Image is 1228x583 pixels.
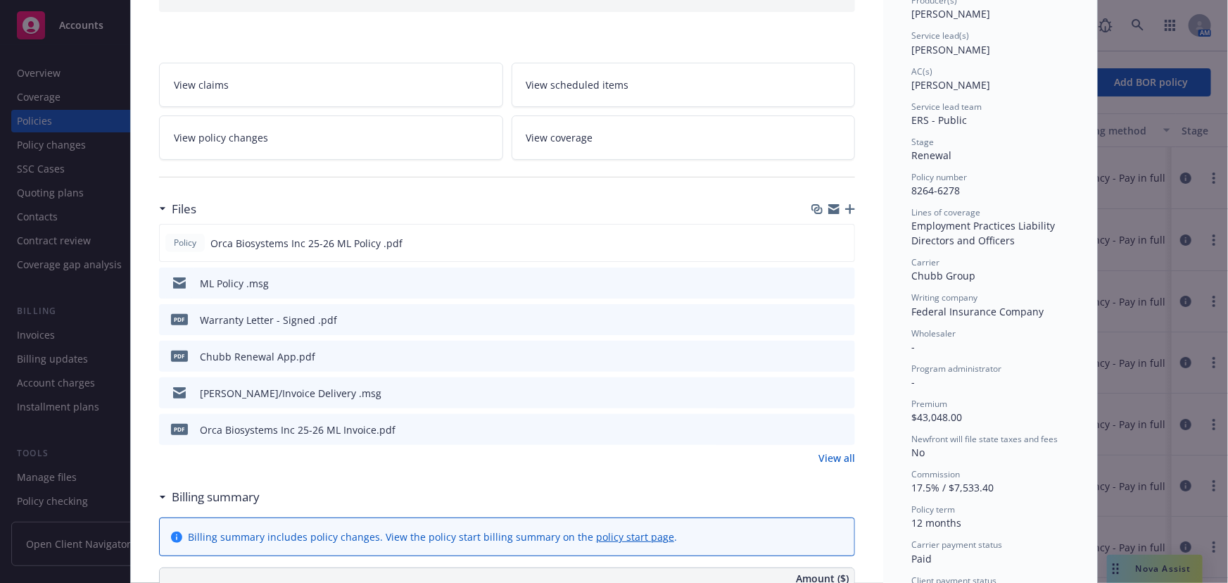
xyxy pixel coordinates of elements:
[911,340,915,353] span: -
[171,351,188,361] span: pdf
[174,77,229,92] span: View claims
[814,236,825,251] button: download file
[837,276,849,291] button: preview file
[526,77,629,92] span: View scheduled items
[188,529,677,544] div: Billing summary includes policy changes. View the policy start billing summary on the .
[200,386,381,401] div: [PERSON_NAME]/Invoice Delivery .msg
[911,503,955,515] span: Policy term
[911,481,994,494] span: 17.5% / $7,533.40
[159,200,196,218] div: Files
[911,136,934,148] span: Stage
[911,539,1002,551] span: Carrier payment status
[911,113,967,127] span: ERS - Public
[818,451,855,465] a: View all
[911,433,1058,445] span: Newfront will file state taxes and fees
[159,63,503,107] a: View claims
[837,349,849,364] button: preview file
[911,468,960,480] span: Commission
[911,291,977,303] span: Writing company
[911,184,960,197] span: 8264-6278
[911,410,962,424] span: $43,048.00
[814,313,825,327] button: download file
[526,130,593,145] span: View coverage
[911,78,990,92] span: [PERSON_NAME]
[200,276,269,291] div: ML Policy .msg
[159,115,503,160] a: View policy changes
[911,101,982,113] span: Service lead team
[814,386,825,401] button: download file
[911,206,980,218] span: Lines of coverage
[837,386,849,401] button: preview file
[911,375,915,389] span: -
[911,256,939,268] span: Carrier
[911,43,990,56] span: [PERSON_NAME]
[911,171,967,183] span: Policy number
[159,488,260,506] div: Billing summary
[200,313,337,327] div: Warranty Letter - Signed .pdf
[911,446,925,459] span: No
[837,422,849,437] button: preview file
[911,7,990,20] span: [PERSON_NAME]
[174,130,268,145] span: View policy changes
[596,530,674,544] a: policy start page
[911,269,975,282] span: Chubb Group
[911,218,1069,233] div: Employment Practices Liability
[200,422,395,437] div: Orca Biosystems Inc 25-26 ML Invoice.pdf
[210,236,403,251] span: Orca Biosystems Inc 25-26 ML Policy .pdf
[171,237,199,249] span: Policy
[911,327,956,339] span: Wholesaler
[911,516,961,529] span: 12 months
[171,424,188,434] span: pdf
[512,63,856,107] a: View scheduled items
[172,488,260,506] h3: Billing summary
[911,30,969,42] span: Service lead(s)
[911,363,1001,375] span: Program administrator
[911,305,1044,318] span: Federal Insurance Company
[814,349,825,364] button: download file
[911,233,1069,248] div: Directors and Officers
[171,314,188,325] span: pdf
[837,313,849,327] button: preview file
[200,349,315,364] div: Chubb Renewal App.pdf
[814,422,825,437] button: download file
[911,552,932,565] span: Paid
[172,200,196,218] h3: Files
[911,398,947,410] span: Premium
[836,236,849,251] button: preview file
[512,115,856,160] a: View coverage
[814,276,825,291] button: download file
[911,65,932,77] span: AC(s)
[911,149,951,162] span: Renewal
